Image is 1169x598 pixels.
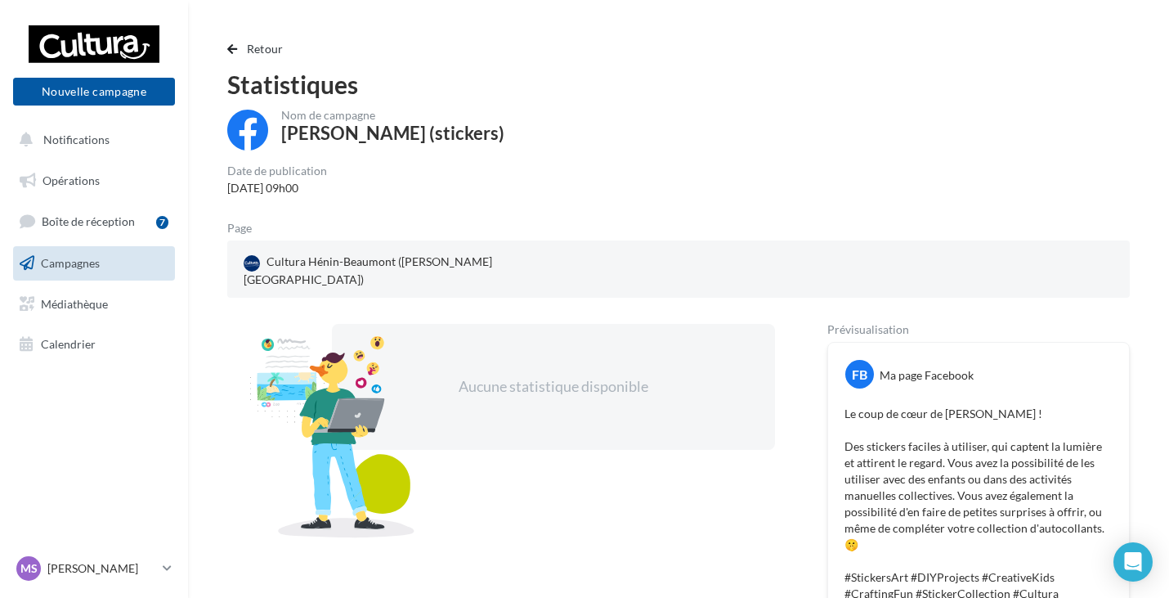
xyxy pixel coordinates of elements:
div: 7 [156,216,168,229]
div: Open Intercom Messenger [1113,542,1153,582]
span: Calendrier [41,337,96,351]
div: Ma page Facebook [880,367,974,384]
div: [PERSON_NAME] (stickers) [281,124,504,142]
span: Médiathèque [41,296,108,310]
span: Retour [247,42,284,56]
span: Campagnes [41,256,100,270]
span: MS [20,560,38,577]
span: Boîte de réception [42,214,135,228]
a: Campagnes [10,246,178,281]
div: Statistiques [227,72,1130,97]
a: Calendrier [10,327,178,362]
div: [DATE] 09h00 [227,180,327,196]
a: Cultura Hénin-Beaumont ([PERSON_NAME][GEOGRAPHIC_DATA]) [240,250,532,291]
div: FB [845,360,874,389]
button: Nouvelle campagne [13,78,175,106]
a: Boîte de réception7 [10,204,178,239]
span: Opérations [43,173,100,187]
button: Notifications [10,123,172,157]
a: Médiathèque [10,287,178,321]
a: Opérations [10,164,178,198]
div: Date de publication [227,165,327,177]
div: Aucune statistique disponible [384,376,723,398]
a: MS [PERSON_NAME] [13,553,175,584]
div: Nom de campagne [281,110,504,121]
div: Page [227,223,265,234]
p: [PERSON_NAME] [47,560,156,577]
span: Notifications [43,133,110,146]
button: Retour [227,39,290,59]
div: Prévisualisation [827,324,1130,335]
